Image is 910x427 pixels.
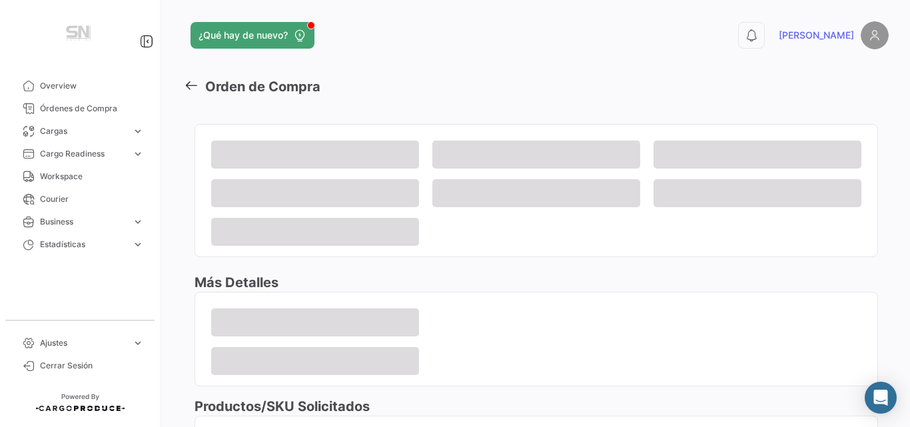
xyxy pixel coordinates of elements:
a: Courier [11,188,149,211]
span: expand_more [132,216,144,228]
span: expand_more [132,238,144,250]
span: expand_more [132,148,144,160]
span: Cerrar Sesión [40,360,144,372]
img: Manufactura+Logo.png [47,16,113,53]
span: [PERSON_NAME] [779,29,854,42]
span: Cargo Readiness [40,148,127,160]
span: Estadísticas [40,238,127,250]
span: ¿Qué hay de nuevo? [199,29,288,42]
a: Overview [11,75,149,97]
span: Overview [40,80,144,92]
a: Workspace [11,165,149,188]
button: ¿Qué hay de nuevo? [191,22,314,49]
span: Courier [40,193,144,205]
h3: Productos/SKU Solicitados [195,397,878,416]
span: Workspace [40,171,144,183]
span: Business [40,216,127,228]
span: Órdenes de Compra [40,103,144,115]
div: Abrir Intercom Messenger [865,382,897,414]
a: Órdenes de Compra [11,97,149,120]
h3: Orden de Compra [205,77,320,97]
span: Cargas [40,125,127,137]
span: Ajustes [40,337,127,349]
span: expand_more [132,337,144,349]
span: expand_more [132,125,144,137]
h3: Más Detalles [195,273,878,292]
img: placeholder-user.png [861,21,889,49]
